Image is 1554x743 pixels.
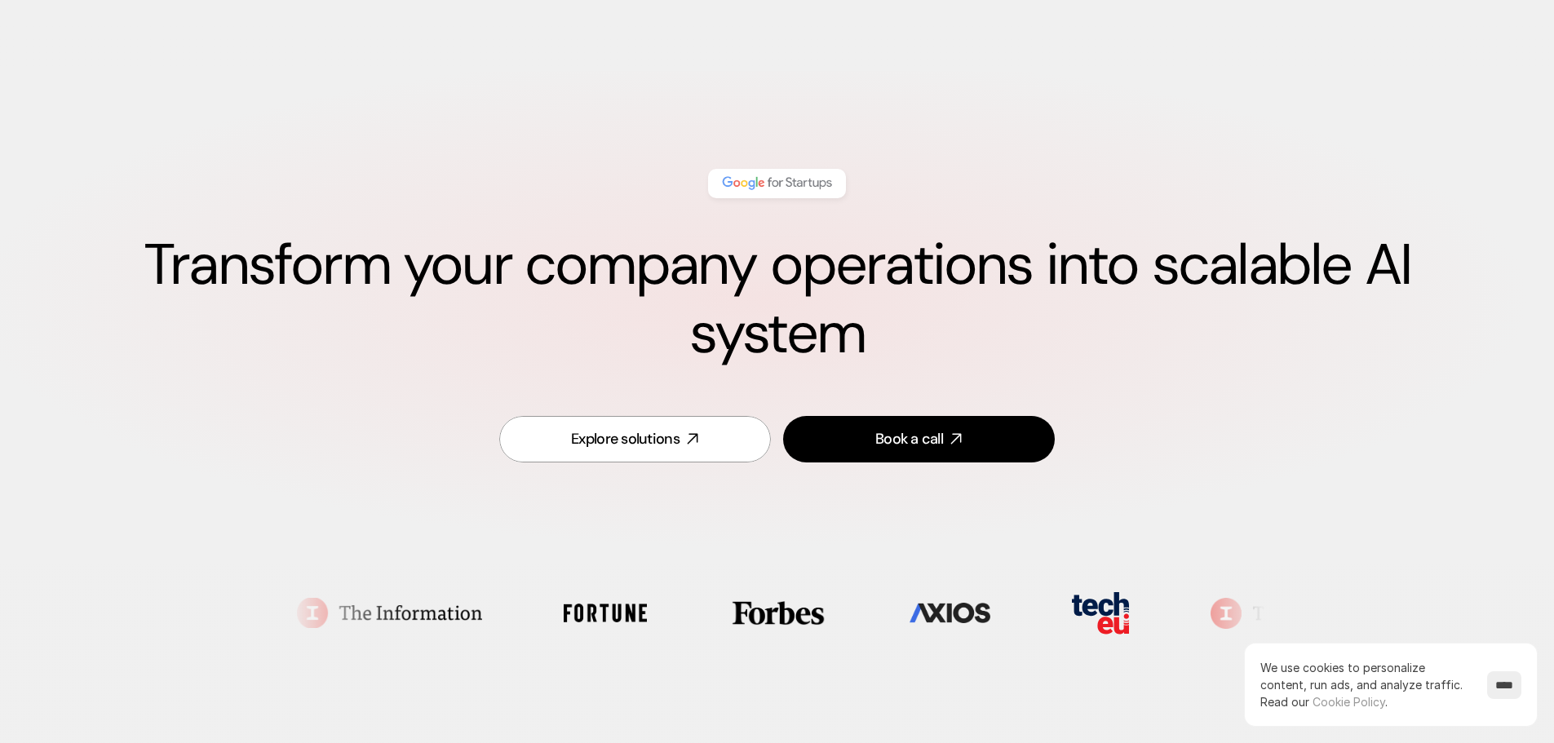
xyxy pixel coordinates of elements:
a: Book a call [783,416,1055,462]
a: Explore solutions [499,416,771,462]
a: Cookie Policy [1313,695,1385,709]
h1: Transform your company operations into scalable AI system [65,231,1489,368]
p: We use cookies to personalize content, run ads, and analyze traffic. [1260,659,1471,710]
div: Explore solutions [571,429,680,449]
div: Book a call [875,429,943,449]
span: Read our . [1260,695,1388,709]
